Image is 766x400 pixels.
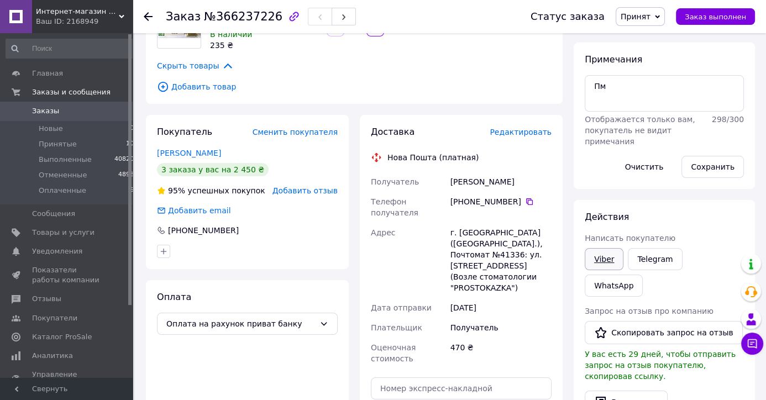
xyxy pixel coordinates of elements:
span: Покупатели [32,313,77,323]
span: Заказ выполнен [685,13,746,21]
span: Оценочная стоимость [371,343,416,363]
div: Нова Пошта (платная) [385,152,481,163]
div: [DATE] [448,298,554,318]
span: Отображается только вам, покупатель не видит примечания [585,115,695,146]
span: 95% [168,186,185,195]
button: Очистить [616,156,673,178]
div: 3 заказа у вас на 2 450 ₴ [157,163,269,176]
span: Заказы и сообщения [32,87,111,97]
span: Заказы [32,106,59,116]
span: Управление сайтом [32,370,102,390]
span: Скрыть товары [157,60,234,72]
a: Telegram [628,248,682,270]
button: Скопировать запрос на отзыв [585,321,743,344]
span: Новые [39,124,63,134]
span: Адрес [371,228,395,237]
span: Сообщения [32,209,75,219]
span: 4898 [118,170,134,180]
span: Товары и услуги [32,228,95,238]
span: Принят [621,12,650,21]
div: Ваш ID: 2168949 [36,17,133,27]
div: Получатель [448,318,554,338]
a: WhatsApp [585,275,643,297]
span: Аналитика [32,351,73,361]
span: Уведомления [32,246,82,256]
button: Чат с покупателем [741,333,763,355]
span: Выполненные [39,155,92,165]
span: В наличии [210,30,252,39]
div: 235 ₴ [210,40,318,51]
span: 0 [130,124,134,134]
span: Написать покупателю [585,234,675,243]
span: 298 / 300 [712,115,744,124]
div: г. [GEOGRAPHIC_DATA] ([GEOGRAPHIC_DATA].), Почтомат №41336: ул. [STREET_ADDRESS] (Возле стоматоло... [448,223,554,298]
span: Принятые [39,139,77,149]
a: [PERSON_NAME] [157,149,221,157]
span: Запрос на отзыв про компанию [585,307,713,315]
div: [PHONE_NUMBER] [450,196,552,207]
span: Действия [585,212,629,222]
span: Покупатель [157,127,212,137]
div: [PERSON_NAME] [448,172,554,192]
span: Оплата [157,292,191,302]
span: Дата отправки [371,303,432,312]
span: Сменить покупателя [253,128,338,136]
div: Добавить email [167,205,232,216]
div: Вернуться назад [144,11,153,22]
span: 40820 [114,155,134,165]
span: Телефон получателя [371,197,418,217]
button: Сохранить [681,156,744,178]
span: У вас есть 29 дней, чтобы отправить запрос на отзыв покупателю, скопировав ссылку. [585,350,736,381]
span: Оплаченные [39,186,86,196]
span: Отмененные [39,170,87,180]
button: Заказ выполнен [676,8,755,25]
div: [PHONE_NUMBER] [167,225,240,236]
div: успешных покупок [157,185,265,196]
div: Статус заказа [531,11,605,22]
span: Примечания [585,54,642,65]
span: Отзывы [32,294,61,304]
span: Добавить отзыв [272,186,338,195]
span: Заказ [166,10,201,23]
span: №366237226 [204,10,282,23]
span: 10 [126,139,134,149]
div: Добавить email [156,205,232,216]
span: Интернет-магазин Жива- Аптека [36,7,119,17]
span: 5 [130,186,134,196]
span: Редактировать [490,128,552,136]
a: Viber [585,248,623,270]
span: Показатели работы компании [32,265,102,285]
input: Поиск [6,39,135,59]
span: Доставка [371,127,415,137]
span: Плательщик [371,323,422,332]
span: Оплата на рахунок приват банку [166,318,315,330]
textarea: Пм [585,75,744,112]
span: Добавить товар [157,81,552,93]
span: Получатель [371,177,419,186]
span: Главная [32,69,63,78]
input: Номер экспресс-накладной [371,377,552,399]
span: Каталог ProSale [32,332,92,342]
div: 470 ₴ [448,338,554,369]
